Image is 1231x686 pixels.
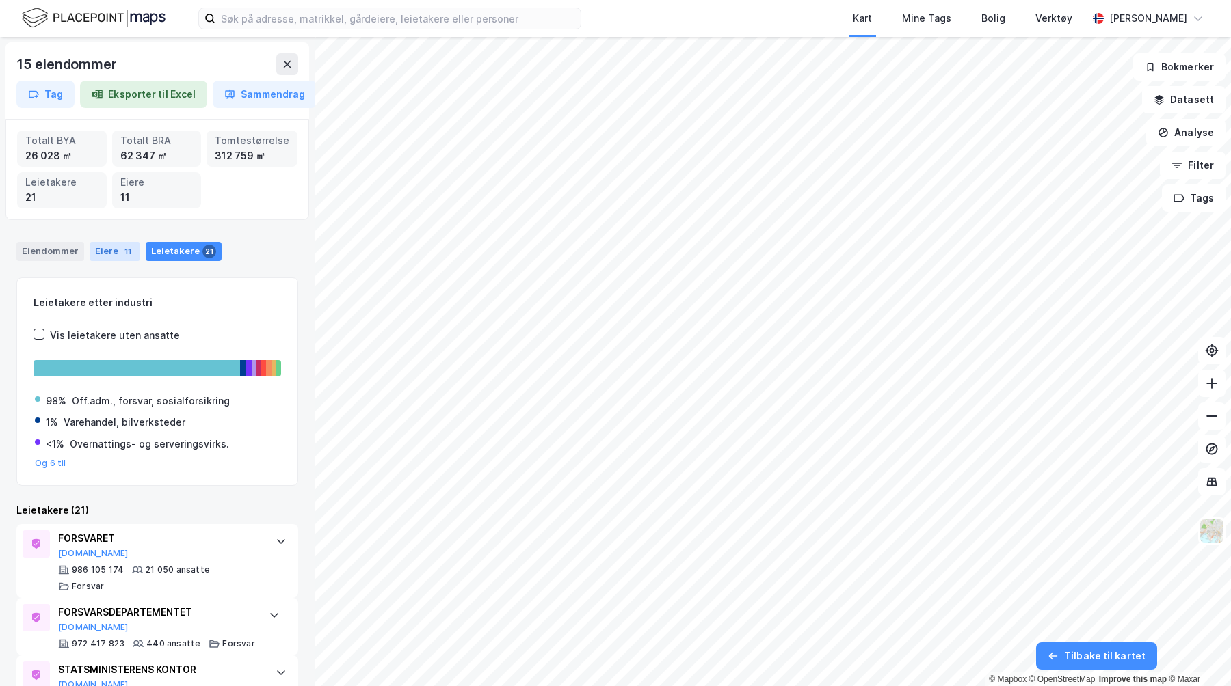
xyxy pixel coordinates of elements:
a: Improve this map [1099,674,1167,684]
div: 62 347 ㎡ [120,148,194,163]
div: Leietakere [25,175,98,190]
div: Leietakere [146,242,222,261]
button: Sammendrag [213,81,317,108]
iframe: Chat Widget [1163,620,1231,686]
div: 972 417 823 [72,638,124,649]
div: Eiendommer [16,242,84,261]
button: [DOMAIN_NAME] [58,548,129,559]
button: Tilbake til kartet [1036,642,1157,670]
div: Totalt BYA [25,133,98,148]
div: Verktøy [1035,10,1072,27]
div: Mine Tags [902,10,951,27]
div: [PERSON_NAME] [1109,10,1187,27]
div: Varehandel, bilverksteder [64,414,185,430]
div: 11 [120,190,194,205]
div: 21 [202,245,216,258]
div: Kart [853,10,872,27]
button: Tags [1162,184,1226,212]
div: Overnattings- og serveringsvirks. [70,436,229,452]
button: Filter [1160,152,1226,179]
div: Vis leietakere uten ansatte [50,327,180,344]
img: logo.f888ab2527a4732fd821a326f86c7f29.svg [22,6,166,30]
div: FORSVARSDEPARTEMENTET [58,604,255,620]
div: Off.adm., forsvar, sosialforsikring [72,393,230,409]
div: 98% [46,393,66,409]
div: Leietakere etter industri [34,294,281,311]
div: Leietakere (21) [16,502,298,519]
div: STATSMINISTERENS KONTOR [58,661,262,678]
div: 26 028 ㎡ [25,148,98,163]
div: 440 ansatte [146,638,200,649]
div: 21 [25,190,98,205]
div: 312 759 ㎡ [215,148,289,163]
div: 15 eiendommer [16,53,119,75]
button: [DOMAIN_NAME] [58,622,129,633]
button: Datasett [1142,86,1226,113]
button: Analyse [1146,119,1226,146]
a: Mapbox [989,674,1027,684]
button: Bokmerker [1133,53,1226,81]
a: OpenStreetMap [1029,674,1096,684]
div: Bolig [981,10,1005,27]
input: Søk på adresse, matrikkel, gårdeiere, leietakere eller personer [215,8,581,29]
div: FORSVARET [58,530,262,547]
div: 21 050 ansatte [146,564,210,575]
button: Og 6 til [35,458,66,469]
div: Forsvar [222,638,254,649]
div: Eiere [90,242,140,261]
div: Forsvar [72,581,104,592]
div: Eiere [120,175,194,190]
div: 11 [121,245,135,258]
button: Eksporter til Excel [80,81,207,108]
div: Tomtestørrelse [215,133,289,148]
div: Totalt BRA [120,133,194,148]
div: 986 105 174 [72,564,124,575]
div: <1% [46,436,64,452]
div: Kontrollprogram for chat [1163,620,1231,686]
div: 1% [46,414,58,430]
button: Tag [16,81,75,108]
img: Z [1199,518,1225,544]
